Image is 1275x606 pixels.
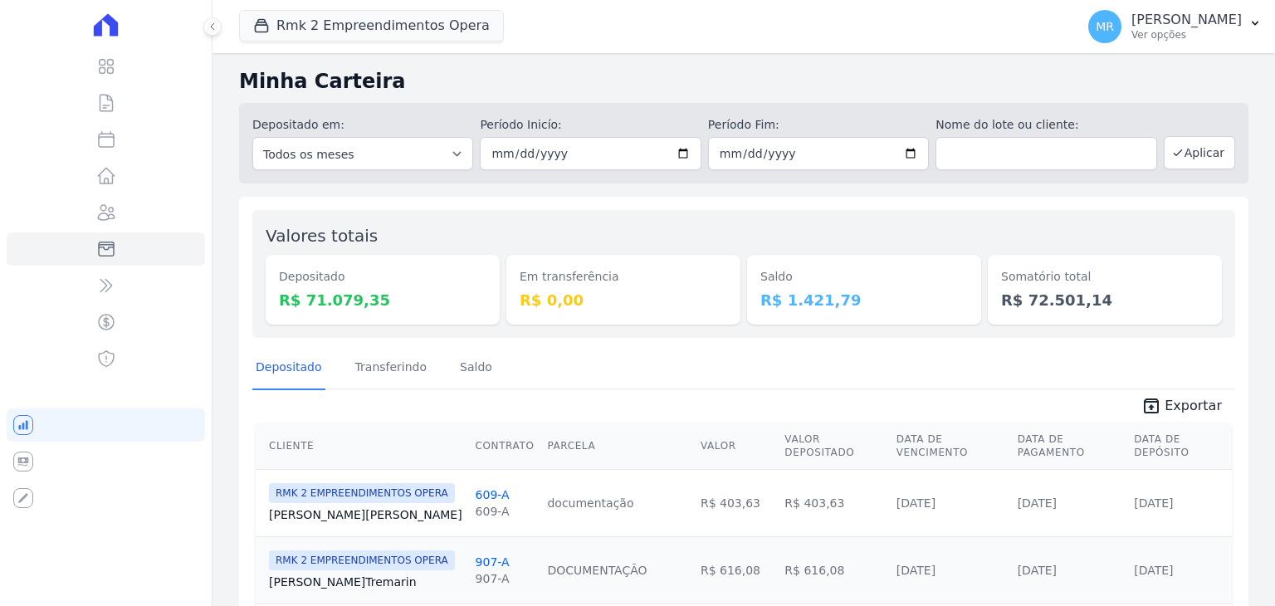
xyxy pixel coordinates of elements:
td: R$ 616,08 [694,536,778,604]
a: [DATE] [1134,564,1173,577]
div: 907-A [476,570,510,587]
p: Ver opções [1131,28,1242,42]
div: 609-A [476,503,510,520]
button: Rmk 2 Empreendimentos Opera [239,10,504,42]
span: Exportar [1165,396,1222,416]
dt: Em transferência [520,268,727,286]
label: Valores totais [266,226,378,246]
dt: Somatório total [1001,268,1209,286]
a: DOCUMENTAÇÃO [547,564,647,577]
th: Contrato [469,423,541,470]
a: Transferindo [352,347,431,390]
dd: R$ 1.421,79 [760,289,968,311]
a: [PERSON_NAME]Tremarin [269,574,462,590]
a: [DATE] [896,496,935,510]
a: [DATE] [1018,496,1057,510]
dd: R$ 71.079,35 [279,289,486,311]
td: R$ 403,63 [694,469,778,536]
dd: R$ 0,00 [520,289,727,311]
td: R$ 403,63 [778,469,889,536]
button: Aplicar [1164,136,1235,169]
dt: Saldo [760,268,968,286]
a: [DATE] [1134,496,1173,510]
span: MR [1096,21,1114,32]
label: Depositado em: [252,118,344,131]
label: Período Fim: [708,116,929,134]
i: unarchive [1141,396,1161,416]
td: R$ 616,08 [778,536,889,604]
a: documentação [547,496,633,510]
th: Valor [694,423,778,470]
a: Depositado [252,347,325,390]
label: Período Inicío: [480,116,701,134]
button: MR [PERSON_NAME] Ver opções [1075,3,1275,50]
th: Data de Depósito [1127,423,1232,470]
th: Parcela [540,423,693,470]
th: Valor Depositado [778,423,889,470]
h2: Minha Carteira [239,66,1248,96]
span: RMK 2 EMPREENDIMENTOS OPERA [269,550,455,570]
p: [PERSON_NAME] [1131,12,1242,28]
th: Data de Pagamento [1011,423,1128,470]
span: RMK 2 EMPREENDIMENTOS OPERA [269,483,455,503]
dd: R$ 72.501,14 [1001,289,1209,311]
a: 609-A [476,488,510,501]
a: Saldo [457,347,496,390]
a: [DATE] [896,564,935,577]
a: 907-A [476,555,510,569]
a: [PERSON_NAME][PERSON_NAME] [269,506,462,523]
a: [DATE] [1018,564,1057,577]
dt: Depositado [279,268,486,286]
label: Nome do lote ou cliente: [935,116,1156,134]
a: unarchive Exportar [1128,396,1235,419]
th: Cliente [256,423,469,470]
th: Data de Vencimento [890,423,1011,470]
